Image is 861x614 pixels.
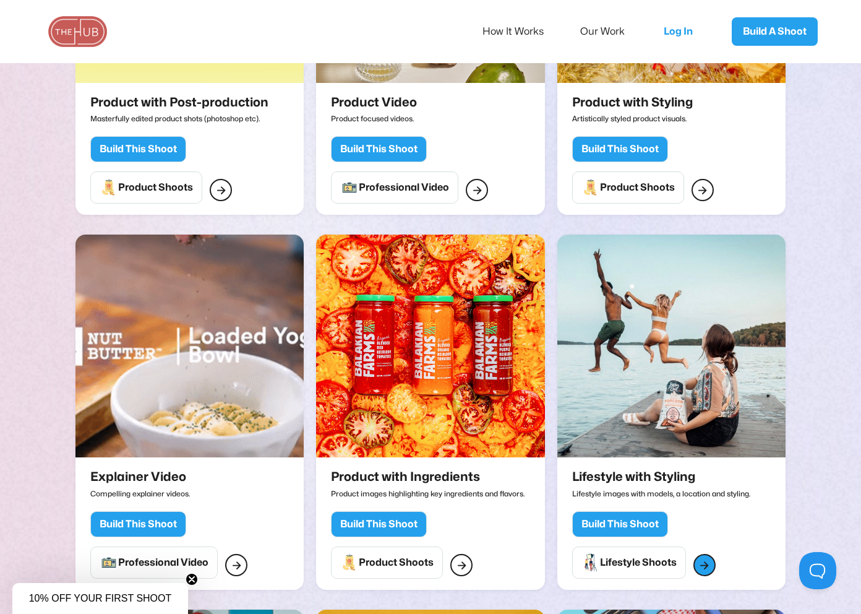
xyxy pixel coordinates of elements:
div: Professional Video [359,181,449,194]
a: Build This Shoot [90,508,186,537]
img: Product Shoots [581,178,600,197]
h2: Lifestyle with Styling [572,470,745,484]
div:  [457,557,466,573]
div: Build This Shoot [581,518,659,530]
div: Build This Shoot [340,518,418,530]
a:  [210,179,232,201]
div:  [216,182,226,198]
img: Lifestyle with Styling [557,235,786,457]
button: Close teaser [186,573,198,586]
div: Build This Shoot [340,143,418,155]
h2: Explainer Video [90,470,186,484]
img: Lifestyle Shoots [581,553,600,572]
iframe: Toggle Customer Support [799,552,836,589]
div: Build This Shoot [581,143,659,155]
span: 10% OFF YOUR FIRST SHOOT [29,593,172,603]
img: Product with Ingredients [316,235,544,457]
div: Lifestyle Shoots [600,556,677,569]
a:  [225,554,247,576]
h2: Product Video [331,95,417,110]
h2: Product with Post-production [90,95,268,110]
p: Compelling explainer videos. [90,485,192,502]
a: How It Works [482,19,560,45]
p: Artistically styled product visuals. [572,110,698,127]
p: Masterfully edited product shots (photoshop etc). [90,110,274,127]
a: Build This Shoot [90,133,186,162]
img: Product Shoots [100,178,118,197]
a: Build This Shoot [572,508,668,537]
a:  [450,554,473,576]
div: Product Shoots [600,181,675,194]
a:  [466,179,488,201]
div: Product Shoots [118,181,193,194]
p: Product focused videos. [331,110,422,127]
img: Explainer Video [75,235,304,457]
p: Lifestyle images with models, a location and styling. [572,485,751,502]
a:  [692,179,714,201]
a: Our Work [580,19,641,45]
a:  [693,554,716,576]
a: Product with Ingredients [316,235,544,470]
p: Product images highlighting key ingredients and flavors. [331,485,525,502]
img: Professional Video [340,178,359,197]
h2: Product with Ingredients [331,470,520,484]
div: Professional Video [118,556,208,569]
div: 10% OFF YOUR FIRST SHOOTClose teaser [12,583,188,614]
div:  [698,182,707,198]
a: Build This Shoot [331,508,427,537]
a: Build This Shoot [331,133,427,162]
div: Product Shoots [359,556,434,569]
div:  [473,182,482,198]
div:  [232,557,241,573]
a: Lifestyle with Styling [557,235,786,470]
div:  [700,557,709,573]
a: Log In [651,11,713,52]
a: Build A Shoot [732,17,818,46]
img: Professional Video [100,553,118,572]
img: Product Shoots [340,553,359,572]
a: Explainer Video [75,235,304,470]
div: Build This Shoot [100,143,177,155]
h2: Product with Styling [572,95,693,110]
a: Build This Shoot [572,133,668,162]
div: Build This Shoot [100,518,177,530]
